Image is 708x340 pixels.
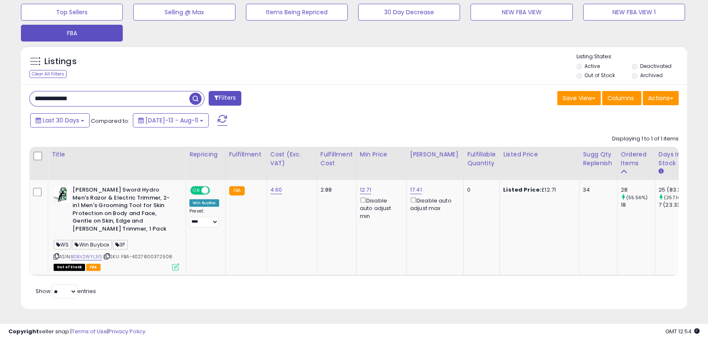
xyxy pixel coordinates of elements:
[109,327,145,335] a: Privacy Policy
[54,264,85,271] span: All listings that are currently out of stock and unavailable for purchase on Amazon
[583,4,685,21] button: NEW FBA VIEW 1
[584,62,600,70] label: Active
[44,56,77,67] h5: Listings
[54,186,179,270] div: ASIN:
[410,150,460,159] div: [PERSON_NAME]
[503,150,576,159] div: Listed Price
[21,4,123,21] button: Top Sellers
[29,70,67,78] div: Clear All Filters
[659,186,692,194] div: 25 (83.33%)
[133,4,235,21] button: Selling @ Max
[664,194,686,201] small: (257.14%)
[621,150,651,168] div: Ordered Items
[52,150,182,159] div: Title
[30,113,90,127] button: Last 30 Days
[467,186,493,194] div: 0
[503,186,573,194] div: £12.71
[665,327,700,335] span: 2025-09-11 12:54 GMT
[103,253,172,260] span: | SKU: FBA-4027800372508
[189,208,219,227] div: Preset:
[71,253,102,260] a: B0BV2WYL3G
[576,53,687,61] p: Listing States:
[320,186,350,194] div: 2.88
[72,240,112,249] span: Win Buybox
[113,240,127,249] span: 3P
[467,150,496,168] div: Fulfillable Quantity
[584,72,615,79] label: Out of Stock
[659,168,664,175] small: Days In Stock.
[54,240,71,249] span: WS
[621,201,655,209] div: 18
[360,186,371,194] a: 12.71
[503,186,541,194] b: Listed Price:
[86,264,101,271] span: FBA
[229,150,263,159] div: Fulfillment
[191,187,202,194] span: ON
[626,194,648,201] small: (55.56%)
[189,199,219,207] div: Win BuyBox
[246,4,348,21] button: Items Being Repriced
[145,116,198,125] span: [DATE]-13 - Aug-11
[410,186,422,194] a: 17.41
[209,187,222,194] span: OFF
[358,4,460,21] button: 30 Day Decrease
[470,4,572,21] button: NEW FBA VIEW
[270,186,282,194] a: 4.60
[8,327,39,335] strong: Copyright
[43,116,79,125] span: Last 30 Days
[91,117,129,125] span: Compared to:
[36,287,96,295] span: Show: entries
[579,147,618,180] th: Please note that this number is a calculation based on your required days of coverage and your ve...
[643,91,679,105] button: Actions
[133,113,209,127] button: [DATE]-13 - Aug-11
[270,150,313,168] div: Cost (Exc. VAT)
[360,196,400,220] div: Disable auto adjust min
[607,94,634,102] span: Columns
[583,186,611,194] div: 34
[72,186,174,235] b: [PERSON_NAME] Sword Hydro Men's Razor & Electric Trimmer, 2-in1 Men's Grooming Tool for Skin Prot...
[209,91,241,106] button: Filters
[557,91,601,105] button: Save View
[320,150,353,168] div: Fulfillment Cost
[54,186,70,203] img: 41hVM5TBNIL._SL40_.jpg
[8,328,145,336] div: seller snap | |
[72,327,107,335] a: Terms of Use
[640,62,672,70] label: Deactivated
[602,91,641,105] button: Columns
[612,135,679,143] div: Displaying 1 to 1 of 1 items
[621,186,655,194] div: 28
[360,150,403,159] div: Min Price
[659,150,689,168] div: Days In Stock
[229,186,245,195] small: FBA
[410,196,457,212] div: Disable auto adjust max
[583,150,614,168] div: Sugg Qty Replenish
[640,72,663,79] label: Archived
[189,150,222,159] div: Repricing
[21,25,123,42] button: FBA
[659,201,692,209] div: 7 (23.33%)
